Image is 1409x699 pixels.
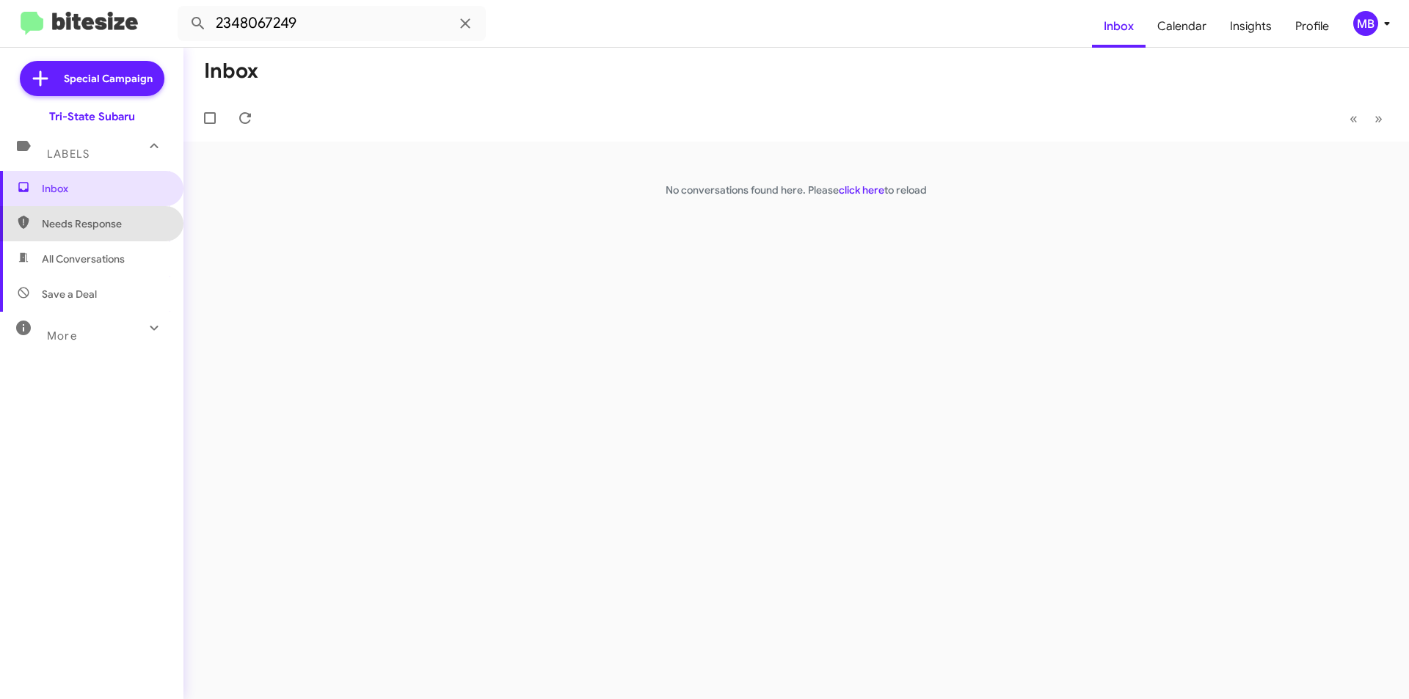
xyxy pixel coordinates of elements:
a: Special Campaign [20,61,164,96]
a: click here [839,183,884,197]
nav: Page navigation example [1341,103,1391,133]
a: Inbox [1092,5,1146,48]
span: « [1350,109,1358,128]
div: MB [1353,11,1378,36]
input: Search [178,6,486,41]
button: Previous [1341,103,1366,133]
a: Profile [1284,5,1341,48]
span: Labels [47,147,90,161]
a: Insights [1218,5,1284,48]
span: Special Campaign [64,71,153,86]
p: No conversations found here. Please to reload [183,183,1409,197]
span: Inbox [42,181,167,196]
h1: Inbox [204,59,258,83]
span: Save a Deal [42,287,97,301]
a: Calendar [1146,5,1218,48]
span: All Conversations [42,252,125,266]
span: Needs Response [42,216,167,231]
button: Next [1366,103,1391,133]
span: » [1375,109,1383,128]
div: Tri-State Subaru [49,109,135,124]
span: More [47,329,77,343]
button: MB [1341,11,1393,36]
